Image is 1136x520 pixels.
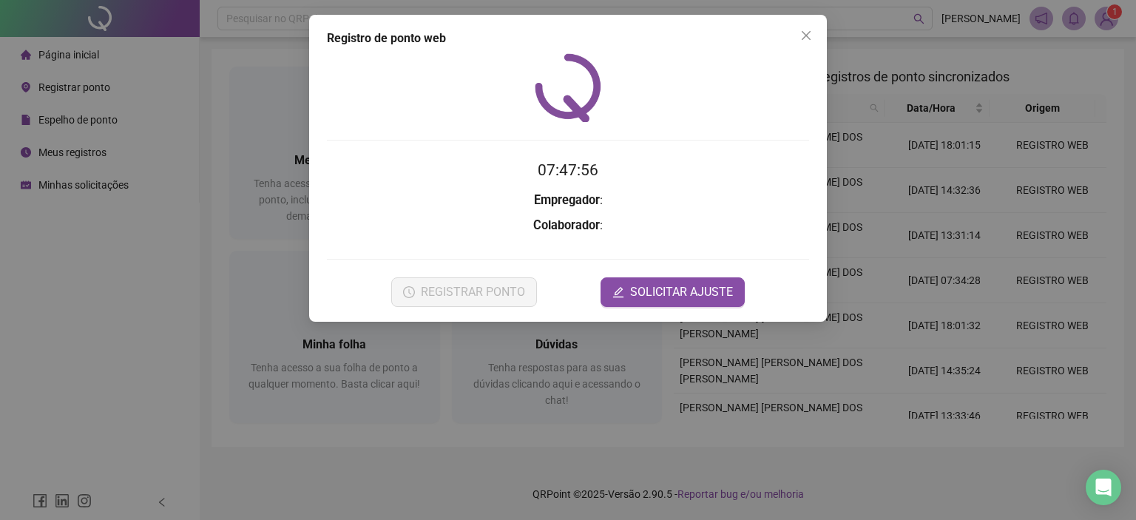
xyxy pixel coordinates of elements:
[391,277,537,307] button: REGISTRAR PONTO
[800,30,812,41] span: close
[601,277,745,307] button: editSOLICITAR AJUSTE
[1086,470,1121,505] div: Open Intercom Messenger
[535,53,601,122] img: QRPoint
[327,191,809,210] h3: :
[327,216,809,235] h3: :
[538,161,598,179] time: 07:47:56
[630,283,733,301] span: SOLICITAR AJUSTE
[794,24,818,47] button: Close
[612,286,624,298] span: edit
[533,218,600,232] strong: Colaborador
[327,30,809,47] div: Registro de ponto web
[534,193,600,207] strong: Empregador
